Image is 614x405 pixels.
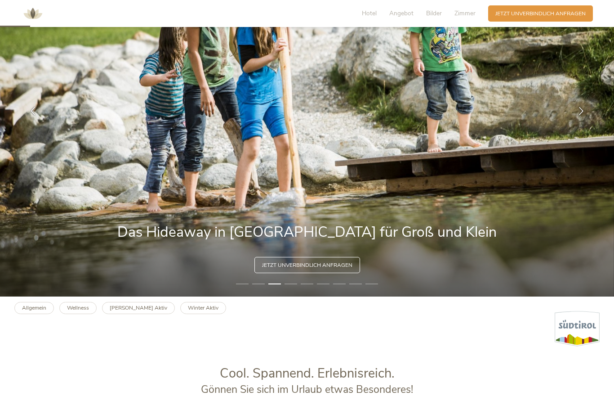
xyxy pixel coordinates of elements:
span: Zimmer [454,9,476,18]
a: [PERSON_NAME] Aktiv [102,302,175,314]
span: Jetzt unverbindlich anfragen [495,10,586,18]
b: Wellness [67,304,89,311]
span: Hotel [362,9,377,18]
span: Bilder [426,9,442,18]
b: Allgemein [22,304,46,311]
span: Cool. Spannend. Erlebnisreich. [220,364,395,382]
a: AMONTI & LUNARIS Wellnessresort [19,11,46,16]
a: Allgemein [14,302,54,314]
a: Wellness [59,302,97,314]
span: Gönnen Sie sich im Urlaub etwas Besonderes! [201,382,413,396]
b: Winter Aktiv [188,304,218,311]
img: Südtirol [555,311,600,346]
b: [PERSON_NAME] Aktiv [110,304,167,311]
span: Angebot [389,9,414,18]
span: Jetzt unverbindlich anfragen [262,261,352,269]
a: Winter Aktiv [180,302,226,314]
